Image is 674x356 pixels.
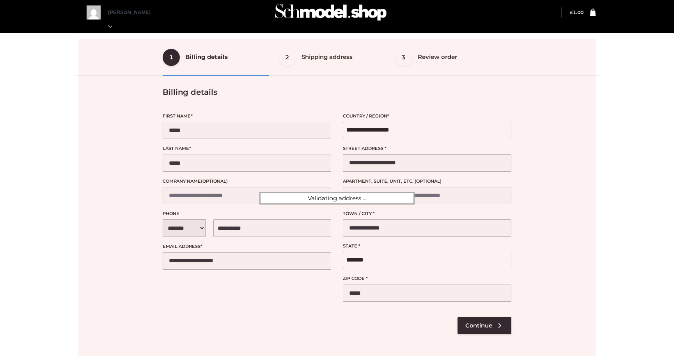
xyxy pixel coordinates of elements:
div: Validating address ... [259,192,415,205]
a: £1.00 [570,9,584,15]
span: £ [570,9,573,15]
a: [PERSON_NAME] [108,9,159,29]
bdi: 1.00 [570,9,584,15]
